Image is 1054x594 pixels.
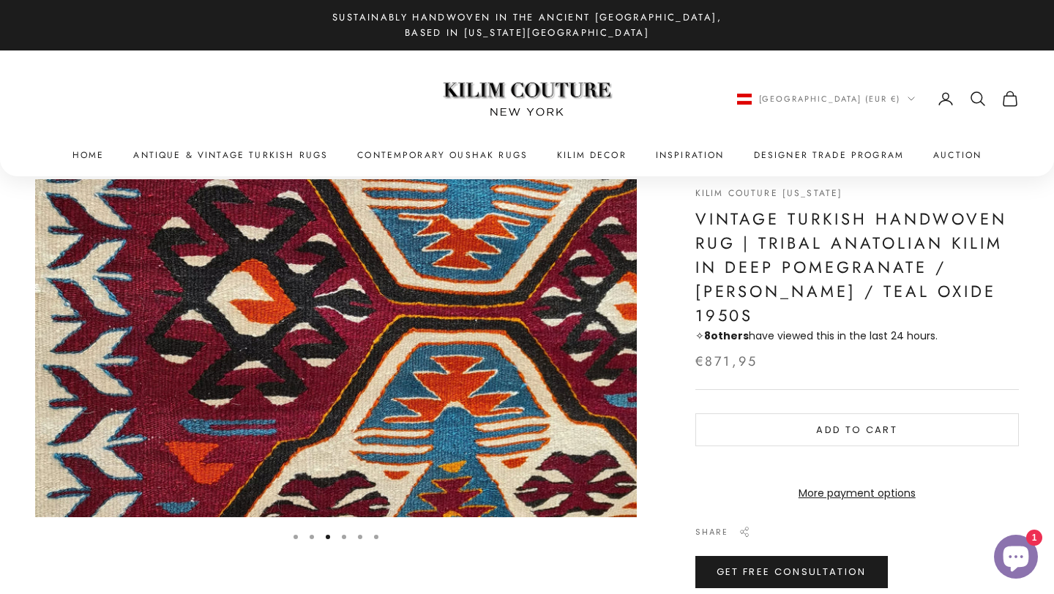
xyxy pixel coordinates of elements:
nav: Secondary navigation [737,90,1020,108]
span: Share [695,525,728,538]
a: More payment options [695,484,1019,501]
img: Logo of Kilim Couture New York [436,64,618,134]
a: Contemporary Oushak Rugs [357,148,528,162]
p: ✧ have viewed this in the last 24 hours. [695,328,1019,345]
a: Auction [933,148,982,162]
button: Add to cart [695,413,1019,446]
nav: Primary navigation [35,148,1019,162]
summary: Kilim Decor [557,148,627,162]
a: Inspiration [656,148,725,162]
span: 8 [704,328,711,343]
span: [GEOGRAPHIC_DATA] (EUR €) [759,92,901,105]
button: Change country or currency [737,92,916,105]
a: Antique & Vintage Turkish Rugs [133,148,328,162]
strong: others [704,328,749,343]
img: A timeless 3x4 vintage Anatolian kilim with geometric medallions and symbolic motifs, invoking un... [35,179,637,517]
button: Share [695,525,750,538]
a: Designer Trade Program [754,148,905,162]
h1: Vintage Turkish Handwoven Rug | Tribal Anatolian Kilim in Deep Pomegranate / [PERSON_NAME] / Teal... [695,207,1019,328]
a: Get Free Consultation [695,556,888,588]
a: Home [72,148,105,162]
img: Austria [737,94,752,105]
sale-price: €871,95 [695,350,758,372]
div: Item 3 of 6 [35,179,637,517]
inbox-online-store-chat: Shopify online store chat [990,535,1042,582]
a: Kilim Couture [US_STATE] [695,187,843,200]
p: Sustainably Handwoven in the Ancient [GEOGRAPHIC_DATA], Based in [US_STATE][GEOGRAPHIC_DATA] [322,10,732,41]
